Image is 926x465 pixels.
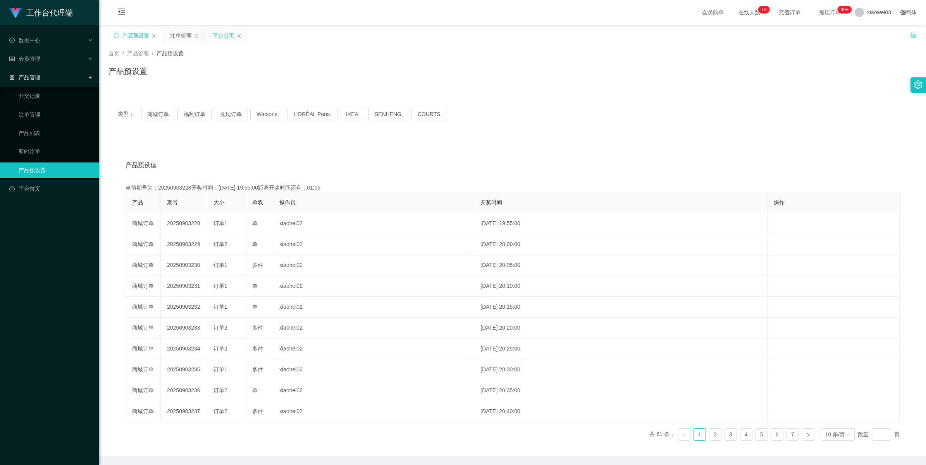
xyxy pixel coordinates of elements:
span: 订单2 [213,325,227,331]
span: 大小 [213,199,224,205]
span: 多件 [252,325,263,331]
td: [DATE] 20:20:00 [474,318,768,338]
span: 订单1 [213,304,227,310]
i: 图标: table [9,56,15,62]
div: 当前期号为：20250903228开奖时间：[DATE] 19:55:00距离开奖时间还有：01:05 [126,184,900,192]
p: 1 [761,6,764,14]
td: [DATE] 20:35:00 [474,380,768,401]
span: / [152,50,153,56]
a: 7 [787,429,799,440]
td: xiaohei02 [273,276,474,297]
td: xiaohei02 [273,255,474,276]
span: 单 [252,283,258,289]
span: 首页 [108,50,119,56]
button: 商城订单 [141,108,175,120]
span: 数据中心 [9,37,40,43]
i: 图标: check-circle-o [9,38,15,43]
span: 期号 [167,199,178,205]
td: 商城订单 [126,234,161,255]
i: 图标: down [845,432,850,438]
td: 20250903230 [161,255,207,276]
i: 图标: right [806,433,811,437]
span: 订单1 [213,366,227,373]
span: 操作 [774,199,785,205]
i: 图标: menu-fold [108,0,135,25]
td: [DATE] 19:55:00 [474,213,768,234]
span: 单双 [252,199,263,205]
td: 20250903235 [161,359,207,380]
td: 商城订单 [126,276,161,297]
a: 图标: dashboard平台首页 [9,181,93,197]
a: 2 [709,429,721,440]
td: [DATE] 20:15:00 [474,297,768,318]
span: 订单2 [213,345,227,352]
span: 开奖时间 [480,199,502,205]
i: 图标: setting [914,80,923,89]
i: 图标: sync [114,33,119,38]
td: 20250903233 [161,318,207,338]
td: xiaohei02 [273,234,474,255]
a: 开奖记录 [19,88,93,104]
span: 多件 [252,408,263,414]
span: 多件 [252,262,263,268]
span: 订单2 [213,241,227,247]
span: 单 [252,304,258,310]
span: 充值订单 [775,10,804,15]
span: 在线人数 [735,10,764,15]
div: 平台首页 [213,28,234,43]
span: 提现订单 [815,10,845,15]
span: 订单2 [213,387,227,393]
a: 4 [740,429,752,440]
li: 1 [694,428,706,441]
li: 共 61 条， [649,428,675,441]
span: 订单1 [213,220,227,226]
td: 20250903228 [161,213,207,234]
li: 3 [725,428,737,441]
span: 类型： [118,108,141,120]
td: [DATE] 20:00:00 [474,234,768,255]
sup: 13 [758,6,769,14]
img: logo.9652507e.png [9,8,22,19]
td: 商城订单 [126,318,161,338]
a: 1 [694,429,706,440]
td: 20250903234 [161,338,207,359]
td: 20250903232 [161,297,207,318]
a: 6 [771,429,783,440]
div: 跳至 页 [858,428,900,441]
i: 图标: close [194,34,199,38]
td: 商城订单 [126,297,161,318]
span: 单 [252,220,258,226]
td: xiaohei02 [273,359,474,380]
div: 产品预设置 [122,28,149,43]
td: 商城订单 [126,255,161,276]
a: 3 [725,429,737,440]
li: 5 [756,428,768,441]
a: 产品预设置 [19,162,93,178]
i: 图标: global [900,10,906,15]
td: xiaohei02 [273,380,474,401]
h1: 工作台代理端 [26,0,73,25]
h1: 产品预设置 [108,65,147,77]
i: 图标: close [151,34,156,38]
sup: 1063 [838,6,852,14]
td: 商城订单 [126,401,161,422]
td: xiaohei02 [273,213,474,234]
button: L'ORÉAL Paris. [287,108,337,120]
td: 商城订单 [126,338,161,359]
li: 下一页 [802,428,814,441]
td: [DATE] 20:05:00 [474,255,768,276]
td: 20250903237 [161,401,207,422]
td: 20250903231 [161,276,207,297]
td: 商城订单 [126,380,161,401]
td: 商城订单 [126,359,161,380]
td: xiaohei02 [273,318,474,338]
span: 产品预设值 [126,161,157,170]
td: 商城订单 [126,213,161,234]
span: 单 [252,387,258,393]
a: 工作台代理端 [9,9,73,15]
li: 上一页 [678,428,690,441]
